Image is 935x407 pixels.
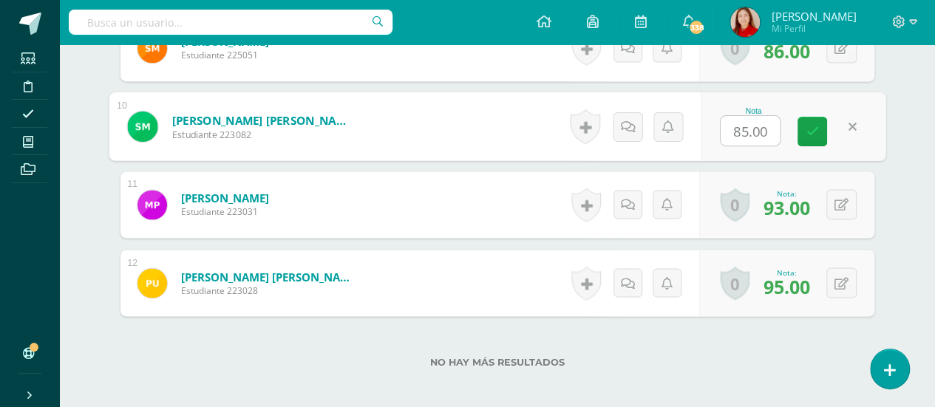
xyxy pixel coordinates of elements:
span: Estudiante 225051 [181,49,269,61]
input: Busca un usuario... [69,10,392,35]
label: No hay más resultados [120,356,874,367]
span: 93.00 [764,195,810,220]
span: Mi Perfil [771,22,856,35]
span: 338 [688,19,704,35]
div: Nota [720,106,787,114]
a: [PERSON_NAME] [PERSON_NAME] [171,112,354,128]
span: Estudiante 223082 [171,128,354,141]
span: [PERSON_NAME] [771,9,856,24]
img: 63aae844fc8851fbb988b75e6a6f53e6.png [137,190,167,219]
a: [PERSON_NAME] [PERSON_NAME] [181,269,358,284]
a: [PERSON_NAME] [181,191,269,205]
span: Estudiante 223028 [181,284,358,296]
div: Nota: [764,188,810,199]
a: 0 [720,188,749,222]
input: 0-100.0 [721,116,780,146]
span: Estudiante 223031 [181,205,269,218]
img: f6ef89f6e630fc5aca01a047f5a8541d.png [730,7,760,37]
img: fe6fc3765cea39d70423412a808df8fb.png [137,268,167,298]
a: 0 [720,31,749,65]
a: 0 [720,266,749,300]
img: d54029ecae58d4223741383ecd863ce3.png [127,111,157,141]
span: 86.00 [764,38,810,64]
img: d33a9d11caa3efb8ae7202a903375480.png [137,33,167,63]
span: 95.00 [764,273,810,298]
div: Nota: [764,267,810,277]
